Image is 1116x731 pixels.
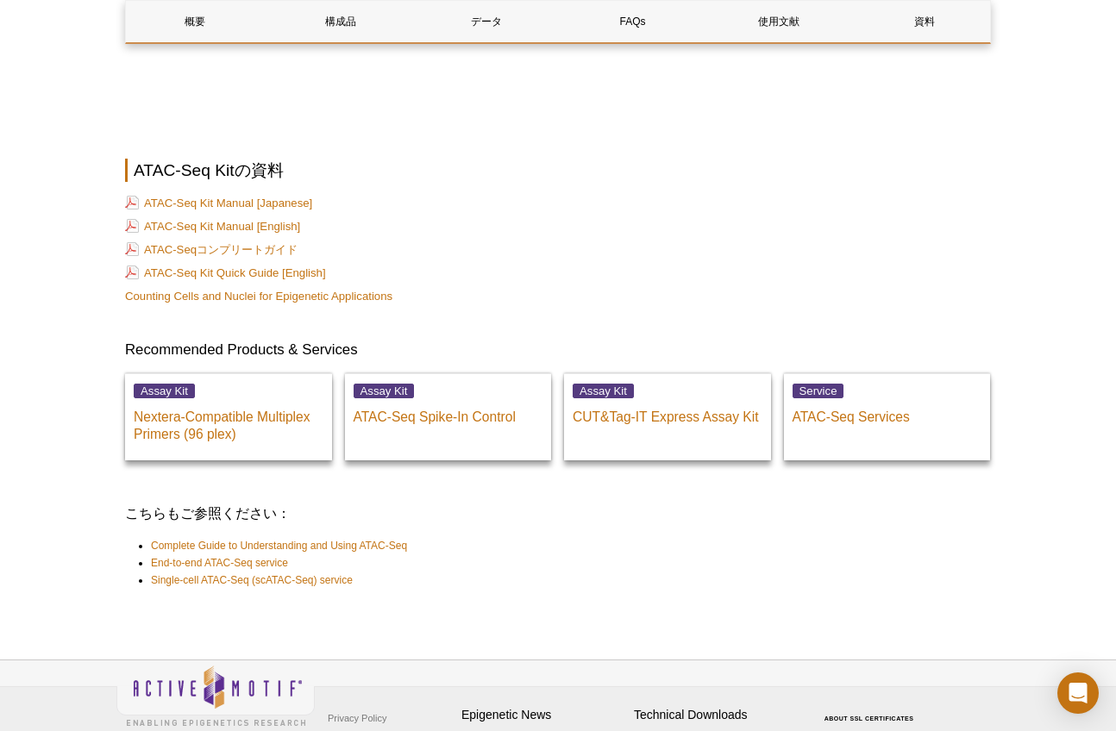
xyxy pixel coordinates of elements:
[134,400,323,443] p: Nextera-Compatible Multiplex Primers (96 plex)
[354,384,415,398] span: Assay Kit
[125,241,298,258] a: ATAC-Seqコンプリートガイド
[116,660,315,730] img: Active Motif,
[125,218,300,234] a: ATAC-Seq Kit Manual [English]
[824,715,914,722] a: ABOUT SSL CERTIFICATES
[418,1,555,42] a: データ
[564,373,771,460] a: Assay Kit CUT&Tag-IT Express Assay Kit
[564,1,701,42] a: FAQs
[125,290,392,303] a: Counting Cells and Nuclei for Epigenetic Applications
[793,384,844,398] span: Service
[151,572,353,589] a: Single-cell ATAC-Seq (scATAC-Seq) service
[151,554,288,572] a: End-to-end ATAC-Seq service
[856,1,994,42] a: 資料
[806,690,936,728] table: Click to Verify - This site chose Symantec SSL for secure e-commerce and confidential communicati...
[151,537,407,554] a: Complete Guide to Understanding and Using ATAC-Seq
[125,373,332,460] a: Assay Kit Nextera-Compatible Multiplex Primers (96 plex)
[461,708,625,722] h4: Epigenetic News
[323,705,391,731] a: Privacy Policy
[125,265,326,281] a: ATAC-Seq Kit Quick Guide [English]
[125,159,991,182] h2: ATAC-Seq Kitの資料
[126,1,263,42] a: 概要
[710,1,847,42] a: 使用文献
[345,373,552,460] a: Assay Kit ATAC-Seq Spike-In Control
[793,400,982,426] p: ATAC-Seq Services
[784,373,991,460] a: Service ATAC-Seq Services
[573,400,762,426] p: CUT&Tag-IT Express Assay Kit
[134,384,195,398] span: Assay Kit
[272,1,409,42] a: 構成品
[634,708,798,722] h4: Technical Downloads
[125,503,991,524] h3: こちらもご参照ください：
[125,195,312,211] a: ATAC-Seq Kit Manual [Japanese]
[1057,672,1099,714] div: Open Intercom Messenger
[573,384,634,398] span: Assay Kit
[125,340,991,360] h3: Recommended Products & Services
[354,400,543,426] p: ATAC-Seq Spike-In Control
